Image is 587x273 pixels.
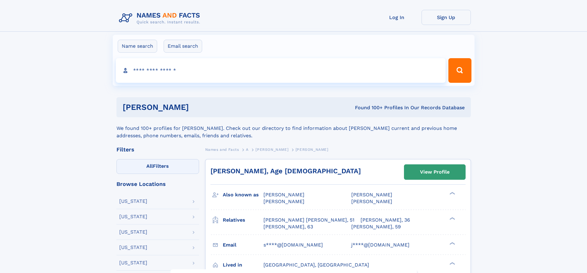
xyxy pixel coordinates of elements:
[448,216,455,220] div: ❯
[223,240,263,250] h3: Email
[263,223,313,230] a: [PERSON_NAME], 63
[146,163,153,169] span: All
[351,223,401,230] a: [PERSON_NAME], 59
[361,217,410,223] a: [PERSON_NAME], 36
[119,260,147,265] div: [US_STATE]
[119,214,147,219] div: [US_STATE]
[263,199,304,204] span: [PERSON_NAME]
[404,165,465,179] a: View Profile
[118,40,157,53] label: Name search
[296,147,328,152] span: [PERSON_NAME]
[205,146,239,153] a: Names and Facts
[223,215,263,225] h3: Relatives
[123,103,272,111] h1: [PERSON_NAME]
[255,146,288,153] a: [PERSON_NAME]
[372,10,422,25] a: Log In
[116,10,205,26] img: Logo Names and Facts
[246,146,249,153] a: A
[116,181,199,187] div: Browse Locations
[263,217,354,223] a: [PERSON_NAME] [PERSON_NAME], 51
[116,147,199,152] div: Filters
[263,262,369,268] span: [GEOGRAPHIC_DATA], [GEOGRAPHIC_DATA]
[351,199,392,204] span: [PERSON_NAME]
[210,167,361,175] a: [PERSON_NAME], Age [DEMOGRAPHIC_DATA]
[164,40,202,53] label: Email search
[119,230,147,235] div: [US_STATE]
[272,104,465,111] div: Found 100+ Profiles In Our Records Database
[119,245,147,250] div: [US_STATE]
[448,261,455,265] div: ❯
[422,10,471,25] a: Sign Up
[448,58,471,83] button: Search Button
[116,117,471,139] div: We found 100+ profiles for [PERSON_NAME]. Check out our directory to find information about [PERS...
[246,147,249,152] span: A
[119,199,147,204] div: [US_STATE]
[420,165,450,179] div: View Profile
[223,260,263,270] h3: Lived in
[263,192,304,198] span: [PERSON_NAME]
[351,192,392,198] span: [PERSON_NAME]
[448,241,455,245] div: ❯
[255,147,288,152] span: [PERSON_NAME]
[223,190,263,200] h3: Also known as
[448,191,455,195] div: ❯
[116,159,199,174] label: Filters
[116,58,446,83] input: search input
